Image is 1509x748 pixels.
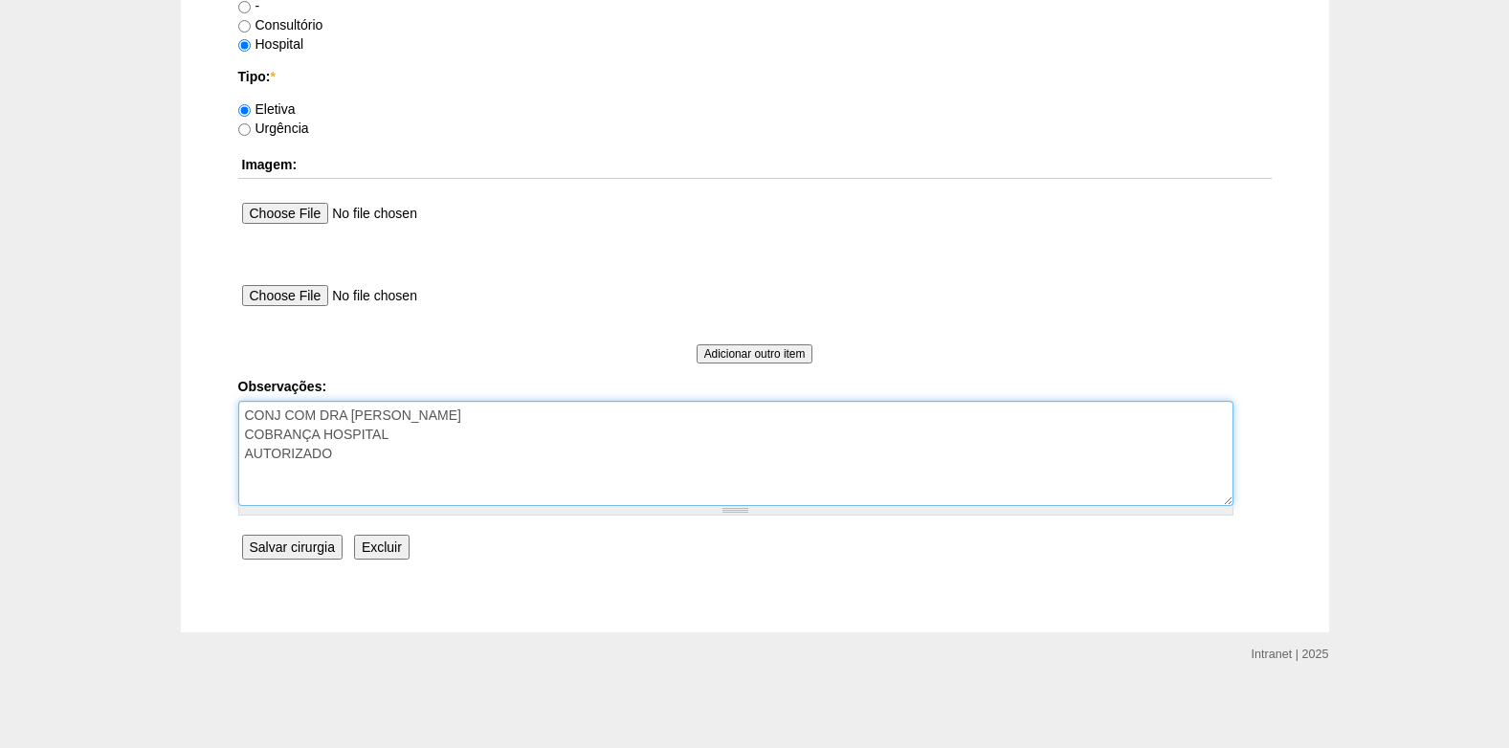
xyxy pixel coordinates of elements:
[270,69,275,84] span: Este campo é obrigatório.
[238,20,251,33] input: Consultório
[238,104,251,117] input: Eletiva
[238,401,1233,506] textarea: CONJ COM DRA [PERSON_NAME] COBRANÇA HOSPITAL AUTORIZAÇÃO PARCIAL- JUNTA MEDICA- DR [PERSON_NAME] ...
[238,36,304,52] label: Hospital
[238,67,1272,86] label: Tipo:
[238,101,296,117] label: Eletiva
[238,151,1272,179] th: Imagem:
[238,123,251,136] input: Urgência
[238,39,251,52] input: Hospital
[242,535,343,560] input: Salvar cirurgia
[697,344,813,363] input: Adicionar outro item
[238,377,1272,396] label: Observações:
[238,17,323,33] label: Consultório
[354,535,410,560] input: Excluir
[1252,645,1329,664] div: Intranet | 2025
[238,121,309,136] label: Urgência
[238,1,251,13] input: -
